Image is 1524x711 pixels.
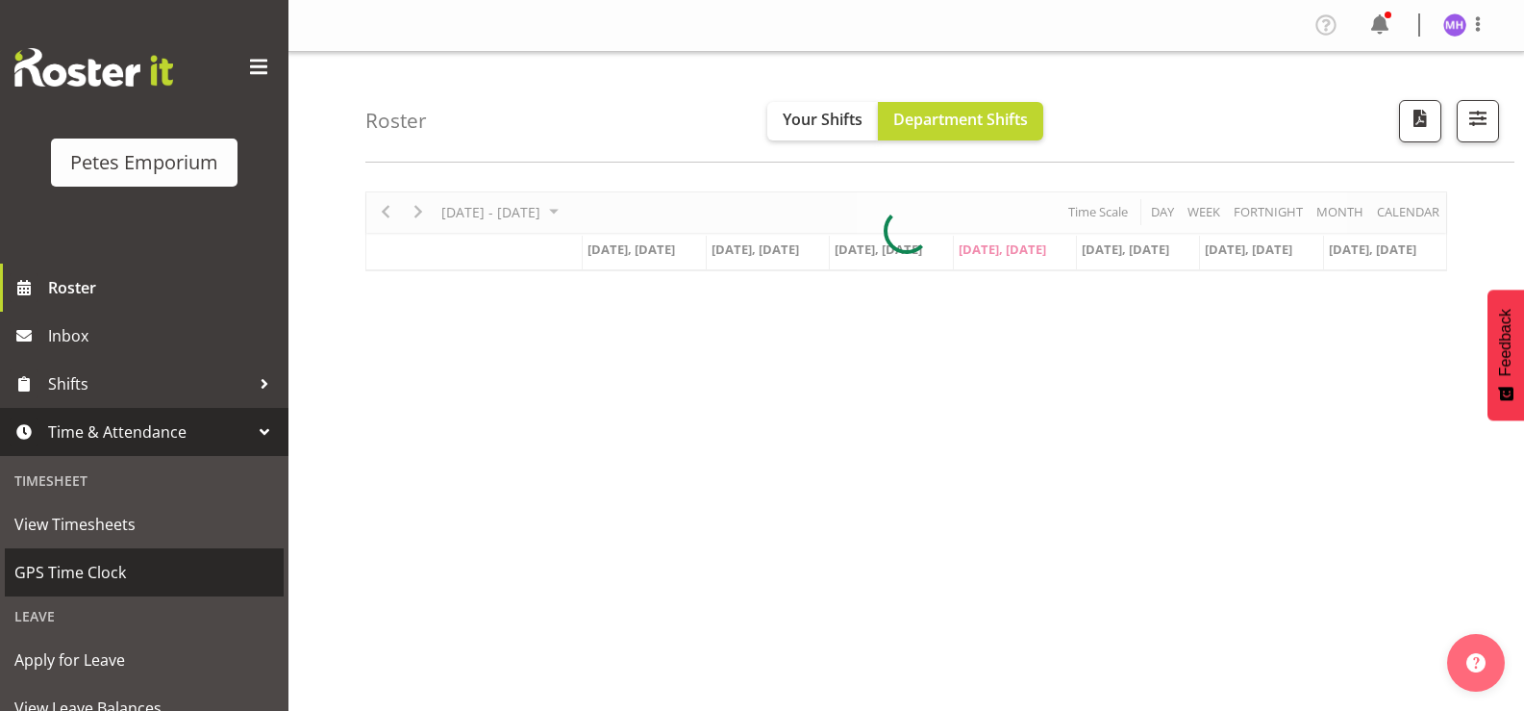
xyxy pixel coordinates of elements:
h4: Roster [365,110,427,132]
a: View Timesheets [5,500,284,548]
img: help-xxl-2.png [1466,653,1486,673]
a: GPS Time Clock [5,548,284,597]
button: Department Shifts [878,102,1043,140]
button: Your Shifts [767,102,878,140]
button: Download a PDF of the roster according to the set date range. [1399,100,1441,142]
button: Filter Shifts [1457,100,1499,142]
span: Department Shifts [893,109,1028,130]
img: Rosterit website logo [14,48,173,87]
div: Petes Emporium [70,148,218,177]
span: Inbox [48,321,279,350]
a: Apply for Leave [5,636,284,684]
span: GPS Time Clock [14,558,274,587]
button: Feedback - Show survey [1487,290,1524,420]
span: Time & Attendance [48,418,250,446]
span: Your Shifts [783,109,862,130]
img: mackenzie-halford4471.jpg [1443,13,1466,37]
span: Roster [48,273,279,302]
span: Apply for Leave [14,646,274,674]
div: Timesheet [5,461,284,500]
div: Leave [5,597,284,636]
span: View Timesheets [14,510,274,539]
span: Shifts [48,369,250,398]
span: Feedback [1497,309,1514,376]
